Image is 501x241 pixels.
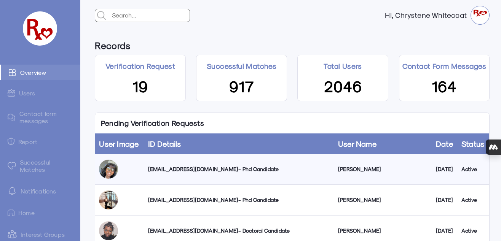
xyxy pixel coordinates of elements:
span: 164 [432,76,457,95]
img: matched.svg [8,162,16,170]
img: admin-search.svg [95,9,108,22]
div: [DATE] [436,196,454,204]
span: 2046 [324,76,362,95]
img: notification-default-white.svg [8,186,17,195]
p: Total Users [324,61,362,71]
img: ic-home.png [8,209,14,216]
div: [EMAIL_ADDRESS][DOMAIN_NAME] - Phd Candidate [148,165,330,173]
p: Pending Verification Requests [95,113,210,133]
strong: Hi, Chrystene Whitecoat [385,11,471,19]
p: Verification Request [105,61,175,71]
div: [DATE] [436,227,454,235]
img: admin-ic-report.svg [8,138,14,145]
div: [DATE] [436,165,454,173]
img: hdbqvravqcfdasirpddj.jpg [99,190,118,209]
a: ID Details [148,139,181,148]
a: User Name [338,139,377,148]
a: User Image [99,139,139,148]
div: [PERSON_NAME] [338,227,428,235]
img: vms0hidhgpcys4xplw3w.jpg [99,160,118,179]
a: Date [436,139,453,148]
img: admin-ic-contact-message.svg [8,114,16,121]
img: xmcobzlhaaalm43vaucm.jpg [99,221,118,240]
img: admin-ic-users.svg [8,89,15,97]
img: admin-ic-overview.svg [9,68,16,76]
div: Active [461,227,485,235]
div: Active [461,165,485,173]
p: Contact Form Messages [402,61,486,71]
span: 19 [132,76,148,95]
h6: Records [95,36,130,55]
p: Successful Matches [207,61,276,71]
div: [EMAIL_ADDRESS][DOMAIN_NAME] - Doctoral Candidate [148,227,330,235]
div: [PERSON_NAME] [338,165,428,173]
input: Search... [110,9,190,21]
a: Status [461,139,484,148]
div: [PERSON_NAME] [338,196,428,204]
div: [EMAIL_ADDRESS][DOMAIN_NAME] - Phd Candidate [148,196,330,204]
span: 917 [229,76,254,95]
img: intrestGropus.svg [8,230,17,239]
div: Active [461,196,485,204]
